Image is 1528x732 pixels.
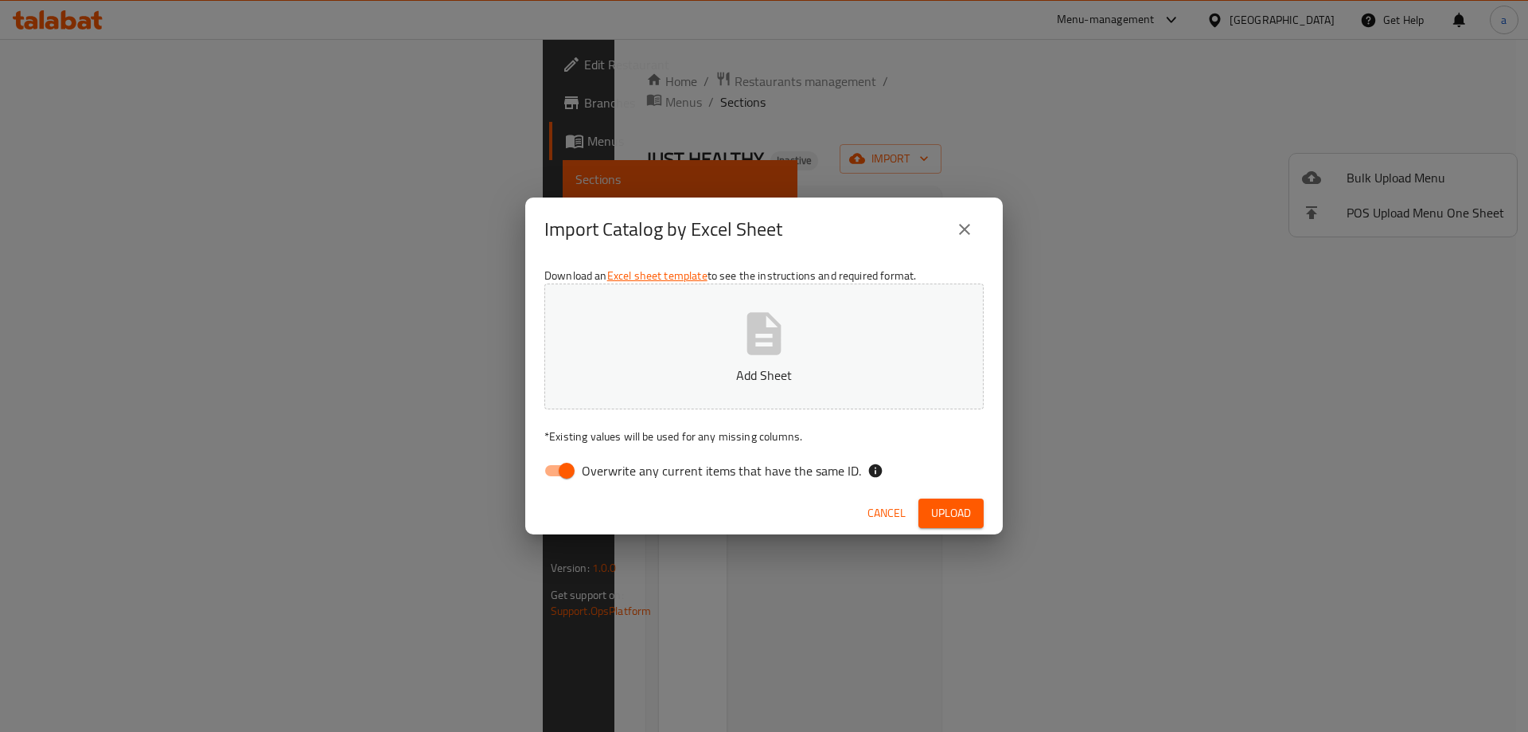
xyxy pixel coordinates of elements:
span: Cancel [867,503,906,523]
button: Add Sheet [544,284,984,409]
span: Overwrite any current items that have the same ID. [582,461,861,480]
h2: Import Catalog by Excel Sheet [544,217,782,242]
p: Add Sheet [569,366,959,385]
button: Cancel [861,499,912,528]
span: Upload [931,503,971,523]
svg: If the overwrite option isn't selected, then the items that match an existing ID will be ignored ... [867,463,883,479]
button: close [945,210,984,249]
button: Upload [918,499,984,528]
a: Excel sheet template [607,265,707,286]
div: Download an to see the instructions and required format. [525,261,1003,492]
p: Existing values will be used for any missing columns. [544,429,984,444]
